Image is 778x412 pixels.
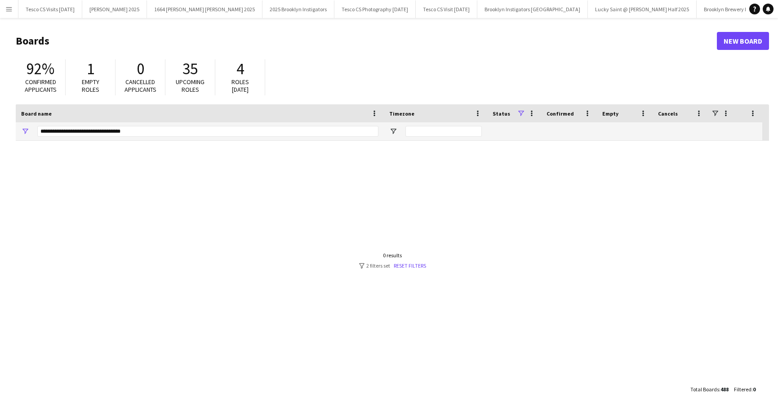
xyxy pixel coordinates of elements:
span: Filtered [734,386,751,393]
button: Open Filter Menu [21,127,29,135]
span: 1 [87,59,94,79]
span: Total Boards [690,386,719,393]
button: Tesco CS Visit [DATE] [416,0,477,18]
h1: Boards [16,34,717,48]
span: Cancels [658,110,678,117]
div: 0 results [359,252,426,259]
span: Timezone [389,110,414,117]
span: Status [493,110,510,117]
input: Board name Filter Input [37,126,378,137]
span: Roles [DATE] [231,78,249,94]
button: 2025 Brooklyn Instigators [262,0,334,18]
div: : [690,381,729,398]
button: Lucky Saint @ [PERSON_NAME] Half 2025 [588,0,697,18]
span: Cancelled applicants [124,78,156,94]
span: Confirmed [547,110,574,117]
span: 0 [137,59,144,79]
button: Tesco CS Visits [DATE] [18,0,82,18]
span: 35 [182,59,198,79]
span: 92% [27,59,54,79]
button: [PERSON_NAME] 2025 [82,0,147,18]
input: Timezone Filter Input [405,126,482,137]
button: Brooklyn Instigators [GEOGRAPHIC_DATA] [477,0,588,18]
span: Confirmed applicants [25,78,57,94]
div: : [734,381,756,398]
span: Empty [602,110,618,117]
button: 1664 [PERSON_NAME] [PERSON_NAME] 2025 [147,0,262,18]
button: Tesco CS Photography [DATE] [334,0,416,18]
span: 488 [720,386,729,393]
span: Board name [21,110,52,117]
span: 0 [753,386,756,393]
span: 4 [236,59,244,79]
a: Reset filters [394,262,426,269]
div: 2 filters set [359,262,426,269]
span: Empty roles [82,78,99,94]
span: Upcoming roles [176,78,205,94]
a: New Board [717,32,769,50]
button: Open Filter Menu [389,127,397,135]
